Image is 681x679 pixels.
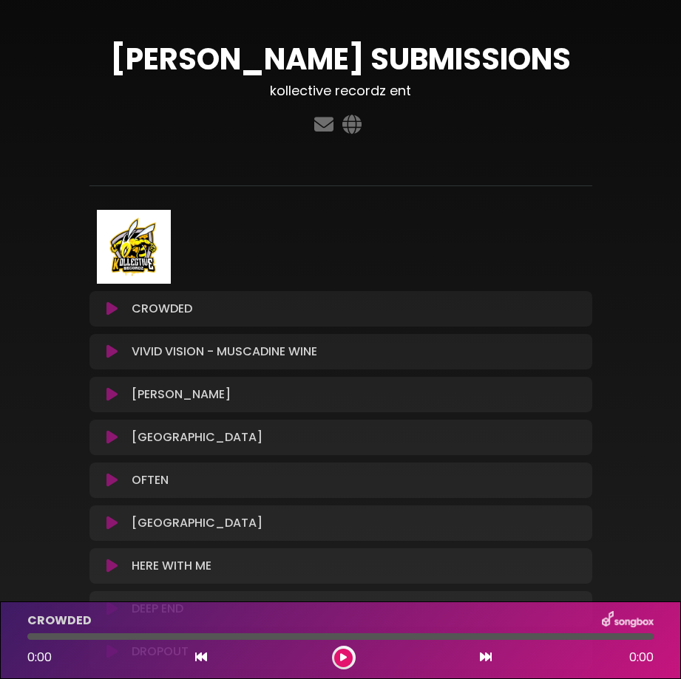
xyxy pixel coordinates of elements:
[132,471,169,489] p: OFTEN
[27,649,52,666] span: 0:00
[132,514,262,532] p: [GEOGRAPHIC_DATA]
[27,612,92,629] p: CROWDED
[132,429,262,446] p: [GEOGRAPHIC_DATA]
[132,300,192,318] p: CROWDED
[89,83,592,99] h3: kollective recordz ent
[629,649,654,666] span: 0:00
[97,210,171,284] img: Image Thumbnail
[602,611,654,630] img: songbox-logo-white.png
[132,343,317,361] p: VIVID VISION - MUSCADINE WINE
[132,557,211,575] p: HERE WITH ME
[132,600,183,618] p: DEEP END
[132,386,231,403] p: [PERSON_NAME]
[89,41,592,77] h1: [PERSON_NAME] SUBMISSIONS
